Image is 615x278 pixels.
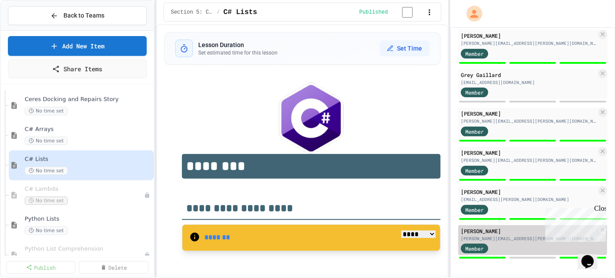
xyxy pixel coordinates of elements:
div: [PERSON_NAME] [461,227,596,235]
div: Unpublished [144,252,150,258]
span: Back to Teams [63,11,104,20]
span: Member [465,167,484,175]
span: Member [465,50,484,58]
button: Set Time [380,40,430,56]
span: No time set [25,197,68,205]
div: My Account [457,4,485,24]
a: Share Items [8,59,147,78]
div: [PERSON_NAME] [461,32,596,40]
div: Unpublished [144,192,150,198]
span: No time set [25,137,68,145]
div: [PERSON_NAME] [461,188,596,196]
a: Add New Item [8,36,147,56]
span: Section 5: Ceres Docking and Repairs [171,9,213,16]
div: [PERSON_NAME][EMAIL_ADDRESS][PERSON_NAME][DOMAIN_NAME] [461,157,596,164]
span: C# Arrays [25,126,152,133]
span: / [217,9,220,16]
span: No time set [25,227,68,235]
span: Python Lists [25,216,152,223]
a: Delete [79,261,148,274]
span: No time set [25,167,68,175]
span: No time set [25,107,68,115]
div: Grey Gaillard [461,71,596,79]
span: Member [465,88,484,96]
span: Member [465,128,484,135]
div: [PERSON_NAME][EMAIL_ADDRESS][PERSON_NAME][DOMAIN_NAME] [461,118,596,124]
span: Published [359,9,388,16]
button: Back to Teams [8,6,147,25]
span: C# Lambda [25,186,144,193]
div: [EMAIL_ADDRESS][PERSON_NAME][DOMAIN_NAME] [461,196,596,203]
a: Publish [6,261,75,274]
div: [PERSON_NAME] [461,149,596,157]
span: Member [465,206,484,214]
input: publish toggle [392,7,423,18]
span: C# Lists [25,156,152,163]
span: Ceres Docking and Repairs Story [25,96,152,103]
span: Member [465,245,484,252]
span: C# Lists [223,7,257,18]
div: [EMAIL_ADDRESS][DOMAIN_NAME] [461,79,596,86]
p: Set estimated time for this lesson [198,49,278,56]
div: [PERSON_NAME][EMAIL_ADDRESS][PERSON_NAME][DOMAIN_NAME] [461,40,596,47]
span: Python List Comprehension [25,245,144,253]
div: Chat with us now!Close [4,4,61,56]
div: Content is published and visible to students [359,7,423,18]
iframe: chat widget [542,205,606,242]
div: [PERSON_NAME][EMAIL_ADDRESS][PERSON_NAME][DOMAIN_NAME] [461,235,596,242]
iframe: chat widget [578,243,606,269]
div: [PERSON_NAME] [461,110,596,117]
h3: Lesson Duration [198,40,278,49]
